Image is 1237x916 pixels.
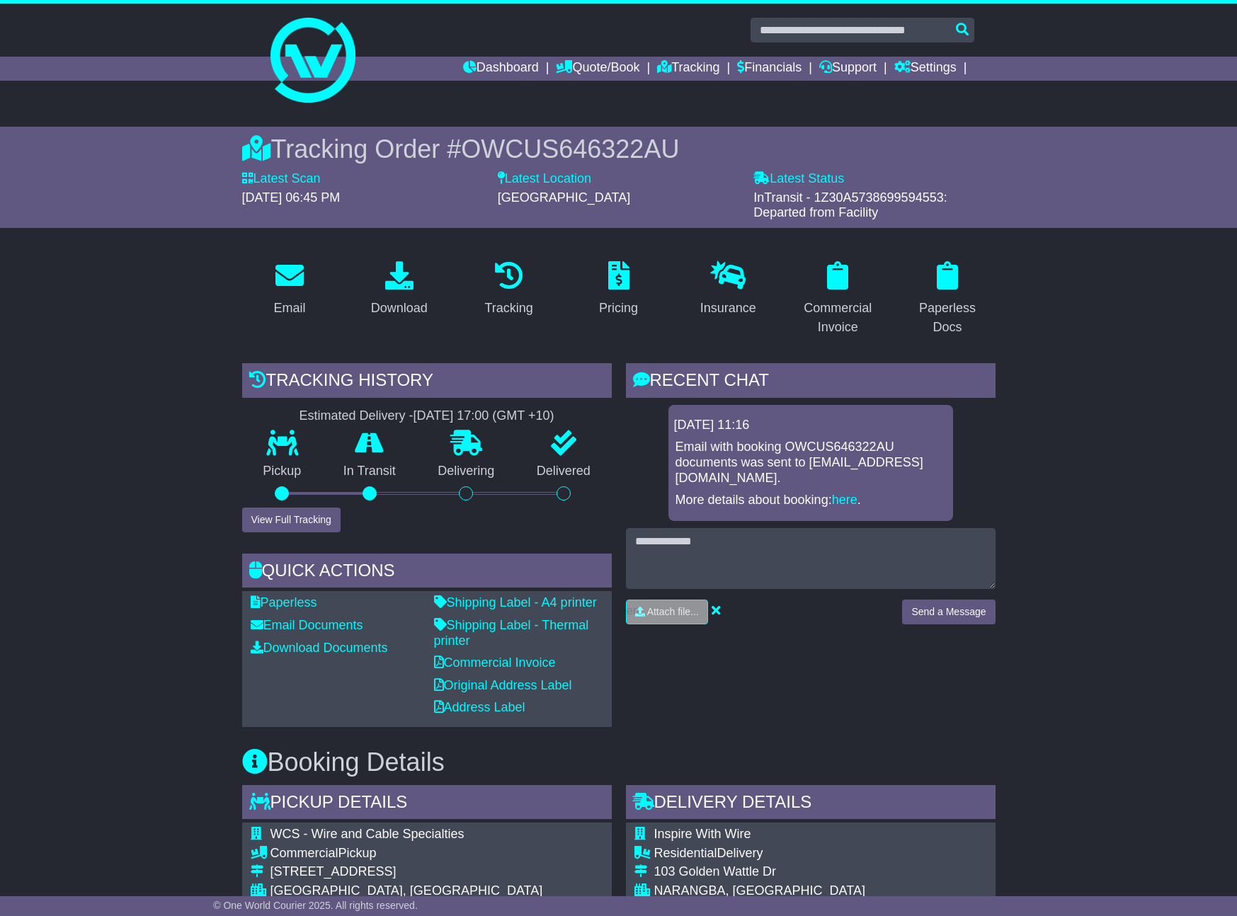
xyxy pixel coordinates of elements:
a: Tracking [475,256,542,323]
p: More details about booking: . [675,493,946,508]
a: Insurance [691,256,765,323]
div: [DATE] 11:16 [674,418,947,433]
a: Email [264,256,314,323]
div: NARANGBA, [GEOGRAPHIC_DATA] [654,883,975,899]
div: Tracking history [242,363,612,401]
a: Financials [737,57,802,81]
h3: Booking Details [242,748,996,777]
span: Inspire With Wire [654,827,751,841]
div: Tracking Order # [242,134,996,164]
a: Original Address Label [434,678,572,692]
p: In Transit [322,464,417,479]
span: OWCUS646322AU [461,134,679,164]
a: Paperless [251,595,317,609]
div: 103 Golden Wattle Dr [654,864,975,880]
span: [GEOGRAPHIC_DATA] [498,190,630,205]
div: Pricing [599,299,638,318]
a: Address Label [434,700,525,714]
div: Pickup [270,846,543,861]
a: Dashboard [463,57,539,81]
span: WCS - Wire and Cable Specialties [270,827,464,841]
a: Paperless Docs [900,256,996,342]
span: Commercial [270,846,338,860]
div: [GEOGRAPHIC_DATA], [GEOGRAPHIC_DATA] [270,883,543,899]
div: Quick Actions [242,554,612,592]
p: Delivering [417,464,516,479]
div: [STREET_ADDRESS] [270,864,543,880]
a: Pricing [590,256,647,323]
div: Delivery Details [626,785,996,823]
a: Support [819,57,877,81]
button: View Full Tracking [242,508,341,532]
div: [DATE] 17:00 (GMT +10) [414,408,554,424]
a: here [832,493,857,507]
a: Commercial Invoice [790,256,886,342]
div: Email [273,299,305,318]
a: Shipping Label - Thermal printer [434,618,589,648]
div: Download [371,299,428,318]
a: Tracking [657,57,719,81]
label: Latest Location [498,171,591,187]
a: Commercial Invoice [434,655,556,670]
a: Download Documents [251,641,388,655]
div: Tracking [484,299,532,318]
div: Delivery [654,846,975,861]
a: Settings [894,57,957,81]
div: Insurance [700,299,756,318]
span: © One World Courier 2025. All rights reserved. [213,900,418,911]
button: Send a Message [902,600,995,624]
span: Residential [654,846,717,860]
span: InTransit - 1Z30A5738699594553: Departed from Facility [753,190,947,220]
div: Paperless Docs [909,299,986,337]
p: Pickup [242,464,323,479]
p: Delivered [515,464,612,479]
div: Pickup Details [242,785,612,823]
div: Commercial Invoice [799,299,877,337]
a: Download [362,256,437,323]
label: Latest Scan [242,171,321,187]
a: Email Documents [251,618,363,632]
label: Latest Status [753,171,844,187]
p: Email with booking OWCUS646322AU documents was sent to [EMAIL_ADDRESS][DOMAIN_NAME]. [675,440,946,486]
a: Shipping Label - A4 printer [434,595,597,609]
a: Quote/Book [556,57,639,81]
div: RECENT CHAT [626,363,996,401]
span: [DATE] 06:45 PM [242,190,341,205]
div: Estimated Delivery - [242,408,612,424]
